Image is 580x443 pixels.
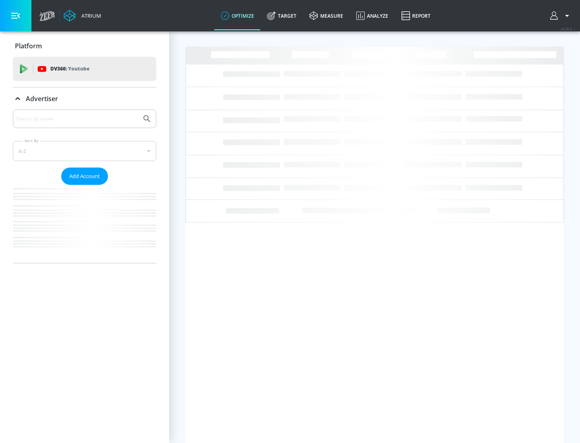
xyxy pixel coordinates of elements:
a: Target [261,1,303,30]
div: DV360: Youtube [13,57,156,81]
a: optimize [214,1,261,30]
div: Platform [13,35,156,57]
p: DV360: [50,64,89,73]
p: Youtube [68,64,89,73]
a: Analyze [350,1,395,30]
a: Report [395,1,437,30]
span: v 4.25.4 [561,27,572,31]
a: Atrium [64,10,101,22]
div: Atrium [78,12,101,19]
div: Advertiser [13,110,156,263]
p: Advertiser [26,94,58,103]
button: Add Account [61,168,108,185]
span: Add Account [69,172,100,181]
div: A-Z [13,141,156,161]
input: Search by name [16,114,138,124]
div: Advertiser [13,87,156,110]
a: measure [303,1,350,30]
nav: list of Advertiser [13,185,156,263]
p: Platform [15,41,42,50]
label: Sort By [23,138,40,143]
